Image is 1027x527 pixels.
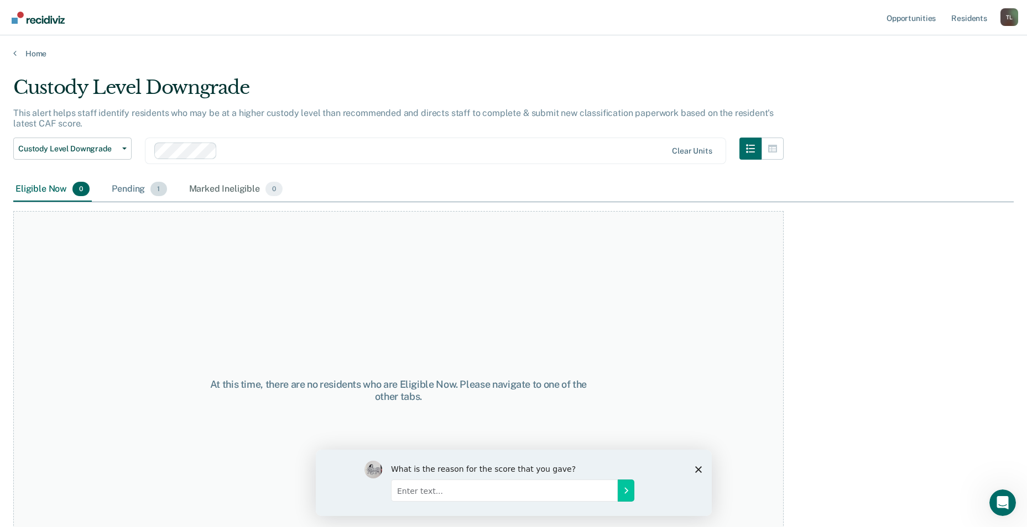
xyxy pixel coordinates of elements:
iframe: Intercom live chat [989,489,1016,516]
a: Home [13,49,1014,59]
iframe: Survey by Kim from Recidiviz [316,450,712,516]
div: Custody Level Downgrade [13,76,784,108]
div: Eligible Now0 [13,177,92,202]
span: Custody Level Downgrade [18,144,118,154]
span: 0 [265,182,283,196]
button: Profile dropdown button [1000,8,1018,26]
span: 0 [72,182,90,196]
div: Clear units [672,146,712,156]
button: Custody Level Downgrade [13,138,132,160]
img: Recidiviz [12,12,65,24]
div: At this time, there are no residents who are Eligible Now. Please navigate to one of the other tabs. [206,378,591,402]
div: Pending1 [110,177,169,202]
p: This alert helps staff identify residents who may be at a higher custody level than recommended a... [13,108,774,129]
span: 1 [150,182,166,196]
div: T L [1000,8,1018,26]
div: Marked Ineligible0 [187,177,285,202]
